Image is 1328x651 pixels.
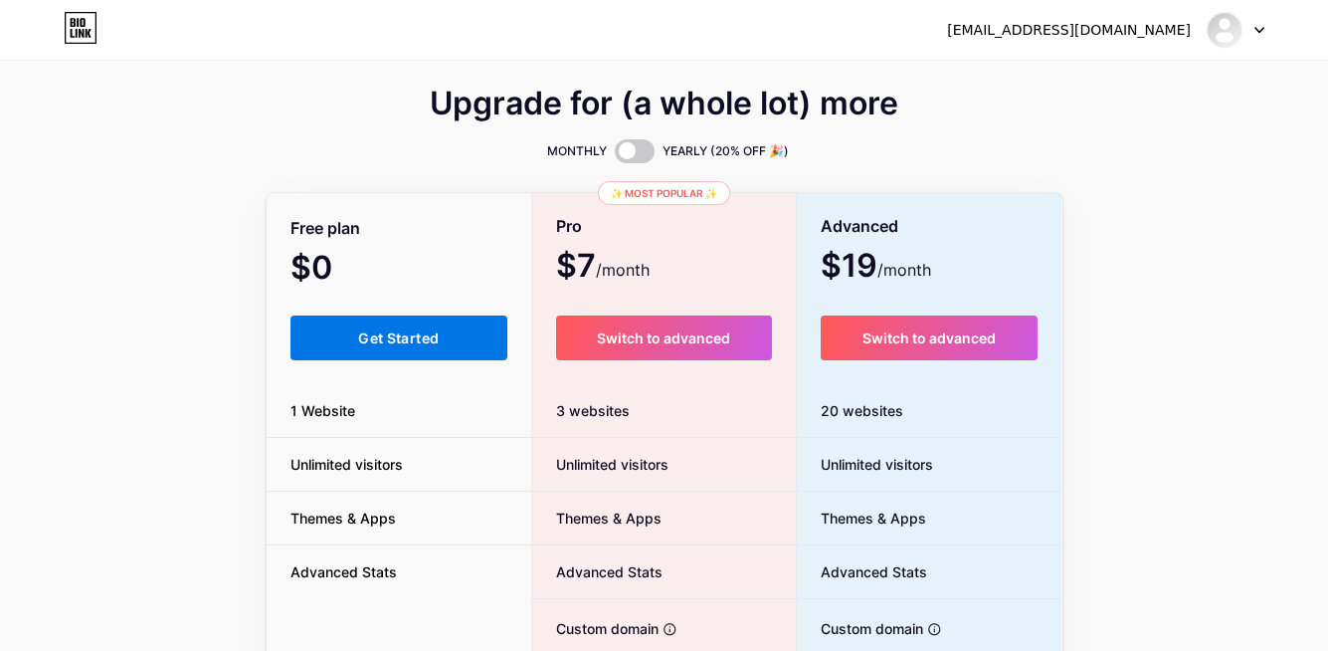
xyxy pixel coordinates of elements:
span: Pro [556,209,582,244]
span: Free plan [290,211,360,246]
span: Advanced Stats [532,561,663,582]
span: /month [596,258,650,282]
button: Switch to advanced [821,316,1039,360]
span: $0 [290,256,386,284]
span: $19 [821,254,931,282]
button: Get Started [290,316,508,360]
div: ✨ Most popular ✨ [598,181,730,205]
span: 1 Website [267,400,379,421]
div: 20 websites [797,384,1062,438]
span: Advanced Stats [267,561,421,582]
span: Themes & Apps [532,508,662,529]
span: /month [877,258,931,282]
span: MONTHLY [547,141,607,161]
span: Get Started [358,329,439,346]
span: Unlimited visitors [267,454,427,475]
span: Switch to advanced [597,329,730,346]
span: Unlimited visitors [797,454,933,475]
div: [EMAIL_ADDRESS][DOMAIN_NAME] [947,20,1191,41]
span: Unlimited visitors [532,454,668,475]
div: 3 websites [532,384,796,438]
span: YEARLY (20% OFF 🎉) [663,141,789,161]
span: Custom domain [532,618,659,639]
span: Custom domain [797,618,923,639]
span: Advanced Stats [797,561,927,582]
span: $7 [556,254,650,282]
span: Themes & Apps [797,508,926,529]
span: Advanced [821,209,898,244]
span: Upgrade for (a whole lot) more [430,92,898,115]
span: Themes & Apps [267,508,420,529]
button: Switch to advanced [556,316,772,360]
span: Switch to advanced [862,329,996,346]
img: pocol [1206,11,1243,49]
